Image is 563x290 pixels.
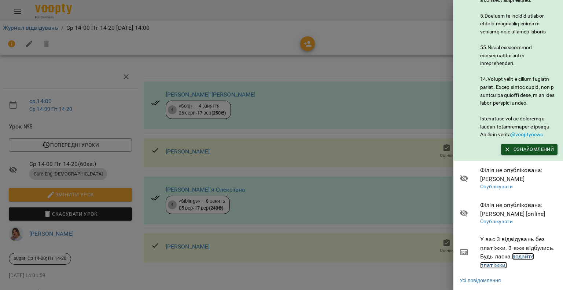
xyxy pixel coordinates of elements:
[480,235,558,269] span: У вас 3 відвідувань без платіжки. 3 вже відбулись. Будь ласка,
[480,218,513,224] a: Опублікувати
[511,131,543,137] a: @vooptynews
[505,145,554,153] span: Ознайомлений
[480,166,558,183] span: Філія не опублікована : [PERSON_NAME]
[501,144,558,155] button: Ознайомлений
[480,201,558,218] span: Філія не опублікована : [PERSON_NAME] [online]
[460,277,501,284] a: Усі повідомлення
[480,253,534,269] a: додайте платіжки!
[480,184,513,189] a: Опублікувати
